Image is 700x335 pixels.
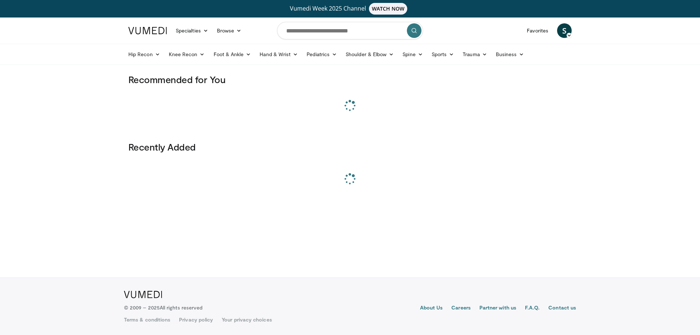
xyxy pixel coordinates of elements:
a: Hand & Wrist [255,47,302,62]
a: Specialties [171,23,213,38]
a: Privacy policy [179,316,213,323]
a: Careers [451,304,471,313]
a: Hip Recon [124,47,164,62]
input: Search topics, interventions [277,22,423,39]
a: Spine [398,47,427,62]
a: Knee Recon [164,47,209,62]
a: Favorites [522,23,553,38]
a: Vumedi Week 2025 ChannelWATCH NOW [129,3,571,15]
a: Shoulder & Elbow [341,47,398,62]
h3: Recommended for You [128,74,572,85]
a: Partner with us [479,304,516,313]
p: © 2009 – 2025 [124,304,202,311]
h3: Recently Added [128,141,572,153]
a: Browse [213,23,246,38]
a: Contact us [548,304,576,313]
img: VuMedi Logo [124,291,162,298]
span: All rights reserved [160,304,202,311]
a: Foot & Ankle [209,47,256,62]
a: S [557,23,572,38]
a: Sports [427,47,459,62]
a: Business [491,47,529,62]
a: Your privacy choices [222,316,272,323]
a: About Us [420,304,443,313]
a: Pediatrics [302,47,341,62]
a: Terms & conditions [124,316,170,323]
img: VuMedi Logo [128,27,167,34]
a: Trauma [458,47,491,62]
a: F.A.Q. [525,304,540,313]
span: WATCH NOW [369,3,408,15]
